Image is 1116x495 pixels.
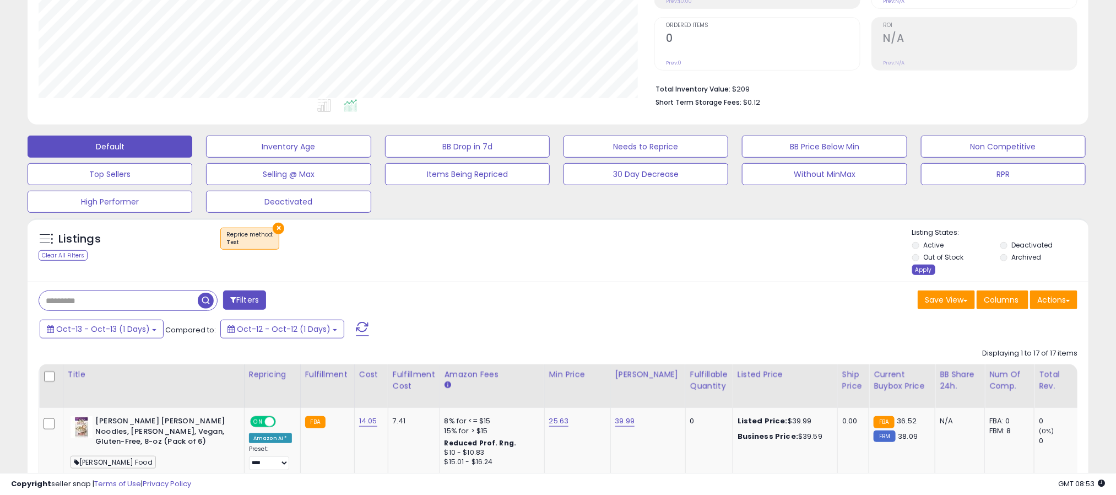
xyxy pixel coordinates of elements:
button: Save View [918,290,975,309]
div: Amazon AI * [249,433,292,443]
span: Ordered Items [667,23,860,29]
small: FBM [874,431,895,442]
span: Reprice method : [226,230,273,247]
label: Out of Stock [924,252,964,262]
span: ROI [884,23,1077,29]
div: 0 [690,416,724,426]
label: Deactivated [1011,240,1053,250]
img: 41vzudJMPKL._SL40_.jpg [71,416,93,438]
small: FBA [874,416,894,428]
span: ON [251,417,265,427]
div: $39.99 [738,416,829,426]
div: 0 [1039,416,1084,426]
small: (0%) [1039,427,1054,435]
div: Fulfillment Cost [393,369,435,392]
b: Total Inventory Value: [656,84,731,94]
div: Test [226,239,273,246]
div: Repricing [249,369,296,380]
small: Prev: N/A [884,60,905,66]
a: 14.05 [359,416,377,427]
button: Without MinMax [742,163,907,185]
h2: 0 [667,32,860,47]
div: Total Rev. [1039,369,1079,392]
button: RPR [921,163,1086,185]
div: Fulfillment [305,369,350,380]
div: Ship Price [842,369,864,392]
div: Apply [912,265,935,275]
div: 15% for > $15 [445,426,536,436]
button: Items Being Repriced [385,163,550,185]
p: Listing States: [912,228,1088,238]
b: Short Term Storage Fees: [656,98,742,107]
a: Terms of Use [94,478,141,489]
button: Default [28,136,192,158]
span: 38.09 [898,431,918,442]
h2: N/A [884,32,1077,47]
button: Inventory Age [206,136,371,158]
div: Fulfillable Quantity [690,369,728,392]
div: Cost [359,369,383,380]
span: 2025-10-14 08:53 GMT [1058,478,1105,489]
div: Listed Price [738,369,833,380]
a: 25.63 [549,416,569,427]
button: BB Price Below Min [742,136,907,158]
span: OFF [274,417,292,427]
div: $10 - $10.83 [445,448,536,458]
span: Columns [984,294,1019,305]
small: Amazon Fees. [445,380,451,390]
div: seller snap | | [11,479,191,489]
button: Columns [977,290,1028,309]
span: Oct-12 - Oct-12 (1 Days) [237,324,331,335]
div: $15.01 - $16.24 [445,458,536,467]
span: Compared to: [165,325,216,335]
div: 0 [1039,436,1084,446]
span: Oct-13 - Oct-13 (1 Days) [56,324,150,335]
div: Num of Comp. [989,369,1030,392]
div: FBM: 8 [989,426,1026,436]
button: Actions [1030,290,1077,309]
div: Current Buybox Price [874,369,930,392]
div: Title [68,369,240,380]
button: Selling @ Max [206,163,371,185]
li: $209 [656,82,1069,95]
button: High Performer [28,191,192,213]
div: $39.59 [738,432,829,442]
strong: Copyright [11,478,51,489]
div: Amazon Fees [445,369,540,380]
a: 39.99 [615,416,635,427]
button: Deactivated [206,191,371,213]
button: Oct-13 - Oct-13 (1 Days) [40,320,164,338]
b: [PERSON_NAME] [PERSON_NAME] Noodles, [PERSON_NAME], Vegan, Gluten-Free, 8-oz (Pack of 6) [95,416,229,450]
button: Needs to Reprice [564,136,728,158]
b: Business Price: [738,431,798,442]
button: Top Sellers [28,163,192,185]
div: 8% for <= $15 [445,416,536,426]
small: Prev: 0 [667,60,682,66]
div: Preset: [249,445,292,470]
button: Filters [223,290,266,310]
b: Reduced Prof. Rng. [445,438,517,448]
button: BB Drop in 7d [385,136,550,158]
div: 7.41 [393,416,431,426]
button: Non Competitive [921,136,1086,158]
button: × [273,223,284,234]
label: Archived [1011,252,1041,262]
div: [PERSON_NAME] [615,369,681,380]
small: FBA [305,416,326,428]
div: Min Price [549,369,606,380]
span: $0.12 [744,97,761,107]
div: Displaying 1 to 17 of 17 items [982,348,1077,359]
label: Active [924,240,944,250]
div: BB Share 24h. [940,369,980,392]
button: 30 Day Decrease [564,163,728,185]
span: 36.52 [897,416,917,426]
a: Privacy Policy [143,478,191,489]
b: Listed Price: [738,416,788,426]
div: N/A [940,416,976,426]
div: Clear All Filters [39,250,88,261]
h5: Listings [58,232,101,247]
div: 0.00 [842,416,860,426]
span: [PERSON_NAME] Food [71,456,156,469]
div: FBA: 0 [989,416,1026,426]
button: Oct-12 - Oct-12 (1 Days) [220,320,344,338]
